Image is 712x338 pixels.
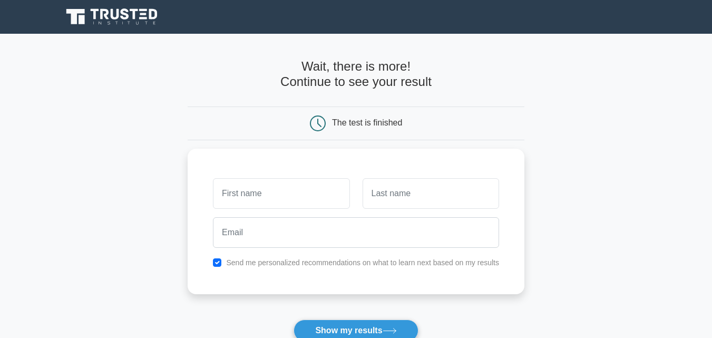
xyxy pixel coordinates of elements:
input: Last name [363,178,499,209]
input: First name [213,178,349,209]
input: Email [213,217,499,248]
div: The test is finished [332,118,402,127]
label: Send me personalized recommendations on what to learn next based on my results [226,258,499,267]
h4: Wait, there is more! Continue to see your result [188,59,524,90]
